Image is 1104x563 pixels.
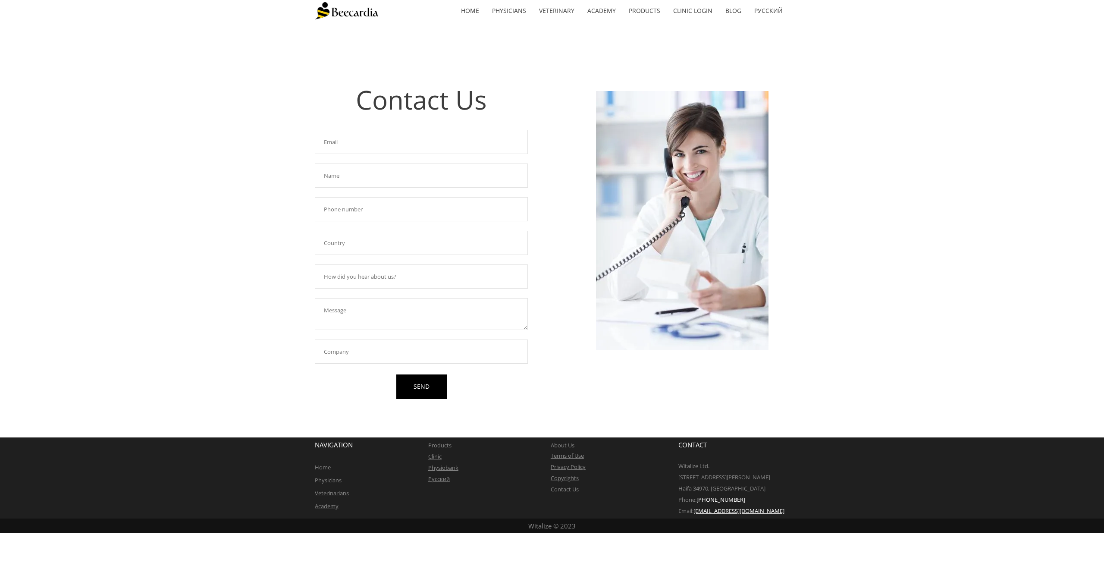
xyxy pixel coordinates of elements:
a: Academy [581,1,622,21]
span: Contact Us [356,82,487,117]
span: NAVIGATION [315,440,353,449]
a: Veterinarians [315,489,349,497]
span: CONTACT [678,440,707,449]
a: Terms of Use [551,452,584,459]
span: Witalize © 2023 [528,522,576,530]
span: [STREET_ADDRESS][PERSON_NAME] [678,473,770,481]
input: Name [315,164,528,188]
input: Phone number [315,197,528,221]
a: P [428,441,432,449]
span: Phone: [678,496,696,503]
a: Products [622,1,667,21]
a: About Us [551,441,574,449]
a: Clinic [428,453,442,460]
a: Contact Us [551,485,579,493]
a: home [455,1,486,21]
a: Русский [428,475,450,483]
a: Physiobank [428,464,458,472]
span: Email: [678,507,693,515]
a: Clinic Login [667,1,719,21]
input: Company [315,340,528,364]
span: Haifa 34970, [GEOGRAPHIC_DATA] [678,484,765,492]
input: How did you hear about us? [315,264,528,289]
a: Copyrights [551,474,579,482]
a: Privacy Policy [551,463,586,471]
a: Physicians [315,476,342,484]
a: [EMAIL_ADDRESS][DOMAIN_NAME] [693,507,784,515]
a: Blog [719,1,748,21]
a: Русский [748,1,789,21]
input: Email [315,130,528,154]
a: Academy [315,502,339,510]
a: SEND [396,374,447,399]
span: [PHONE_NUMBER] [696,496,745,503]
a: Veterinary [533,1,581,21]
a: Home [315,463,331,471]
a: roducts [432,441,452,449]
span: Witalize Ltd. [678,462,709,470]
input: Country [315,231,528,255]
img: Beecardia [315,2,378,19]
a: Physicians [486,1,533,21]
